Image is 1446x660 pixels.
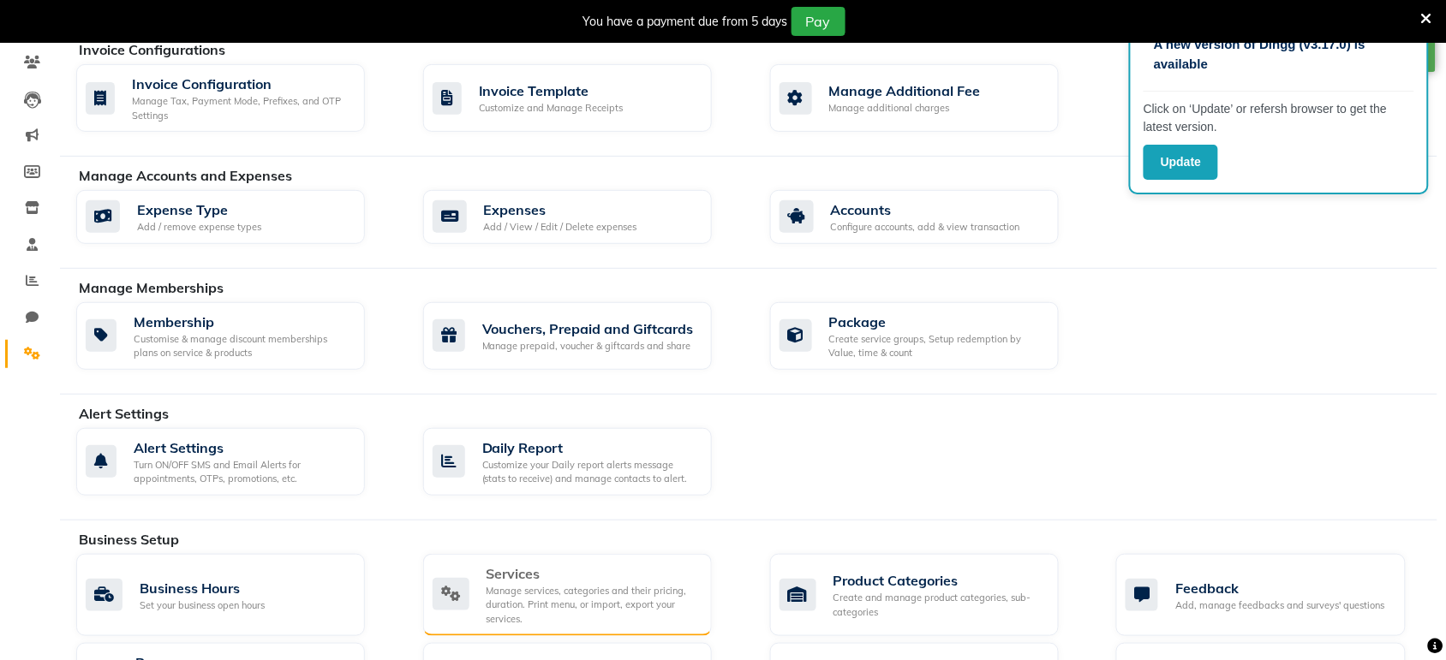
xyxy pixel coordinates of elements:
button: Pay [792,7,845,36]
div: Add / View / Edit / Delete expenses [484,220,637,235]
div: Configure accounts, add & view transaction [831,220,1020,235]
div: Customize your Daily report alerts message (stats to receive) and manage contacts to alert. [482,458,698,486]
div: Create service groups, Setup redemption by Value, time & count [829,332,1045,360]
div: Manage prepaid, voucher & giftcards and share [482,339,694,354]
div: Manage Additional Fee [829,80,981,101]
div: Services [487,563,698,584]
div: Membership [134,312,351,332]
a: FeedbackAdd, manage feedbacks and surveys' questions [1116,554,1437,637]
div: Product Categories [834,570,1045,591]
a: Expense TypeAdd / remove expense types [76,190,397,244]
a: MembershipCustomise & manage discount memberships plans on service & products [76,302,397,370]
div: Create and manage product categories, sub-categories [834,591,1045,619]
button: Update [1144,145,1218,180]
div: Daily Report [482,437,698,458]
div: Add / remove expense types [137,220,261,235]
div: Expenses [484,199,637,220]
div: Manage services, categories and their pricing, duration. Print menu, or import, export your servi... [487,584,698,627]
a: Manage Additional FeeManage additional charges [770,64,1091,132]
a: PackageCreate service groups, Setup redemption by Value, time & count [770,302,1091,370]
p: Click on ‘Update’ or refersh browser to get the latest version. [1144,100,1414,136]
div: Set your business open hours [140,598,265,613]
a: AccountsConfigure accounts, add & view transaction [770,190,1091,244]
a: ExpensesAdd / View / Edit / Delete expenses [423,190,744,244]
div: Business Hours [140,578,265,598]
div: Alert Settings [134,437,351,458]
div: Customise & manage discount memberships plans on service & products [134,332,351,360]
div: Customize and Manage Receipts [479,101,624,116]
a: Invoice ConfigurationManage Tax, Payment Mode, Prefixes, and OTP Settings [76,64,397,132]
a: Alert SettingsTurn ON/OFF SMS and Email Alerts for appointments, OTPs, promotions, etc. [76,428,397,496]
a: Vouchers, Prepaid and GiftcardsManage prepaid, voucher & giftcards and share [423,302,744,370]
div: Turn ON/OFF SMS and Email Alerts for appointments, OTPs, promotions, etc. [134,458,351,486]
p: A new version of Dingg (v3.17.0) is available [1154,35,1404,74]
a: Invoice TemplateCustomize and Manage Receipts [423,64,744,132]
div: Package [829,312,1045,332]
a: Business HoursSet your business open hours [76,554,397,637]
div: Invoice Template [479,80,624,101]
div: Feedback [1175,578,1384,598]
div: Manage Tax, Payment Mode, Prefixes, and OTP Settings [132,94,351,122]
div: Add, manage feedbacks and surveys' questions [1175,598,1384,613]
div: You have a payment due from 5 days [583,13,788,31]
div: Invoice Configuration [132,74,351,94]
div: Accounts [831,199,1020,220]
a: Product CategoriesCreate and manage product categories, sub-categories [770,554,1091,637]
div: Expense Type [137,199,261,220]
a: ServicesManage services, categories and their pricing, duration. Print menu, or import, export yo... [423,554,744,637]
div: Manage additional charges [829,101,981,116]
a: Daily ReportCustomize your Daily report alerts message (stats to receive) and manage contacts to ... [423,428,744,496]
div: Vouchers, Prepaid and Giftcards [482,318,694,339]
